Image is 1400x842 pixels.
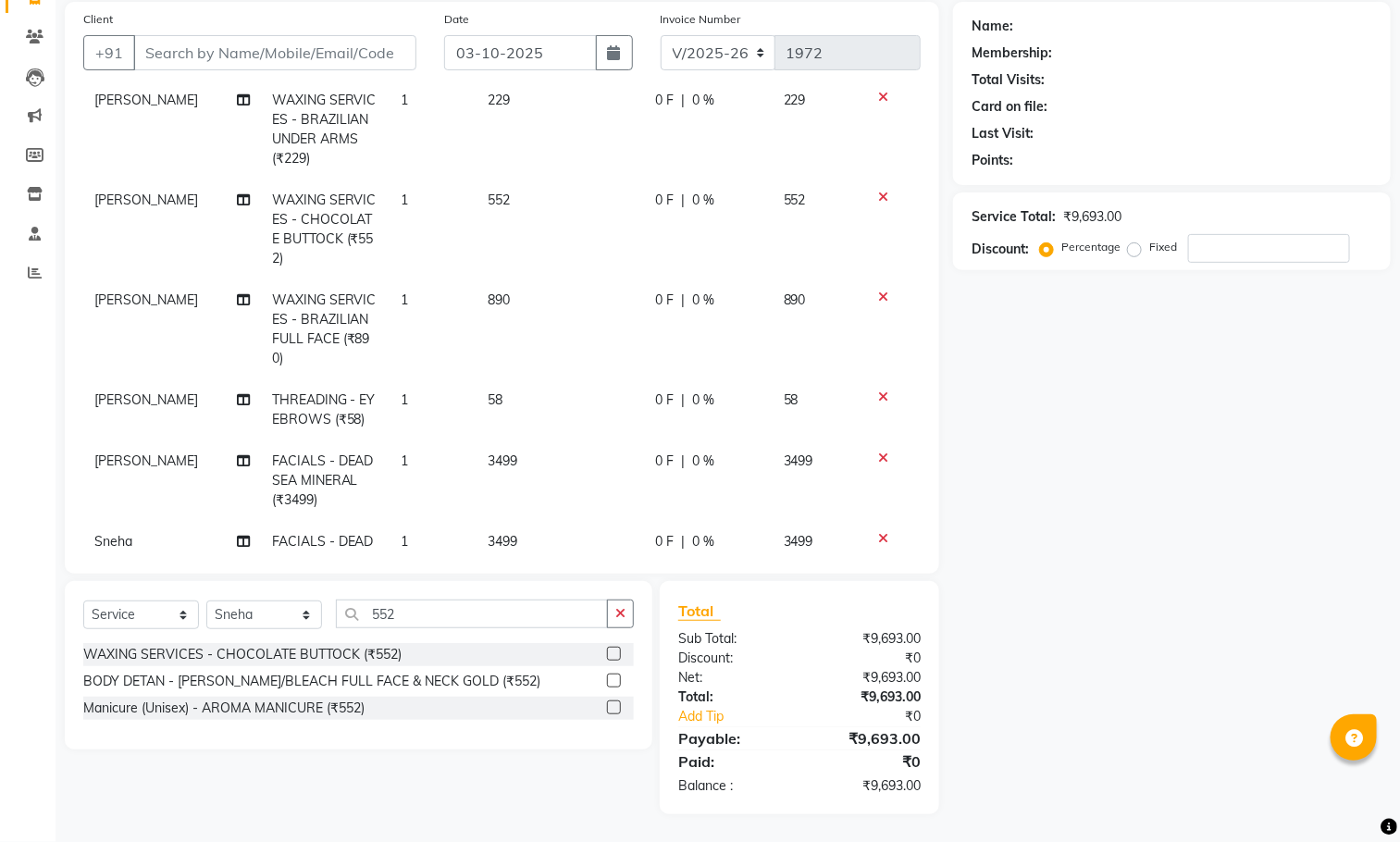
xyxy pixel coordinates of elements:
span: [PERSON_NAME] [94,391,198,408]
label: Percentage [1061,239,1121,255]
span: | [681,291,685,310]
div: ₹9,693.00 [799,668,935,687]
a: Add Tip [664,707,822,726]
span: 229 [488,92,510,108]
span: Total [678,601,721,621]
span: THREADING - EYEBROWS (₹58) [272,391,376,427]
span: [PERSON_NAME] [94,192,198,208]
span: WAXING SERVICES - BRAZILIAN FULL FACE (₹890) [272,291,377,366]
span: 0 % [692,91,714,110]
span: 3499 [488,533,517,550]
span: 890 [784,291,806,308]
div: Sub Total: [664,629,799,649]
span: 58 [784,391,799,408]
div: Service Total: [972,207,1056,227]
span: Sneha [94,533,132,550]
span: 1 [402,533,409,550]
div: ₹9,693.00 [799,629,935,649]
span: 0 % [692,390,714,410]
input: Search or Scan [336,600,608,628]
div: ₹9,693.00 [799,727,935,749]
span: 552 [784,192,806,208]
label: Client [83,11,113,28]
div: ₹9,693.00 [1063,207,1121,227]
span: 1 [402,192,409,208]
span: 0 F [655,291,674,310]
div: Balance : [664,776,799,796]
label: Date [444,11,469,28]
button: +91 [83,35,135,70]
span: [PERSON_NAME] [94,452,198,469]
span: [PERSON_NAME] [94,291,198,308]
div: ₹0 [799,649,935,668]
span: [PERSON_NAME] [94,92,198,108]
span: WAXING SERVICES - CHOCOLATE BUTTOCK (₹552) [272,192,377,266]
span: | [681,390,685,410]
span: 0 F [655,452,674,471]
span: 552 [488,192,510,208]
div: Membership: [972,43,1052,63]
div: Total Visits: [972,70,1045,90]
label: Invoice Number [661,11,741,28]
span: | [681,191,685,210]
span: FACIALS - DEAD SEA MINERAL (₹3499) [272,452,374,508]
div: Net: [664,668,799,687]
span: 0 % [692,532,714,551]
div: Last Visit: [972,124,1034,143]
div: ₹0 [823,707,935,726]
span: 0 F [655,191,674,210]
span: 3499 [784,533,813,550]
span: 0 F [655,532,674,551]
span: 58 [488,391,502,408]
span: 0 F [655,390,674,410]
span: 1 [402,391,409,408]
span: 1 [402,452,409,469]
div: Points: [972,151,1013,170]
div: Payable: [664,727,799,749]
span: 890 [488,291,510,308]
div: Paid: [664,750,799,773]
div: Card on file: [972,97,1047,117]
span: 0 % [692,191,714,210]
div: ₹0 [799,750,935,773]
div: Name: [972,17,1013,36]
span: 3499 [488,452,517,469]
label: Fixed [1149,239,1177,255]
span: | [681,452,685,471]
div: Discount: [664,649,799,668]
span: | [681,532,685,551]
span: 1 [402,92,409,108]
span: 0 % [692,452,714,471]
div: Total: [664,687,799,707]
div: Manicure (Unisex) - AROMA MANICURE (₹552) [83,699,365,718]
div: ₹9,693.00 [799,687,935,707]
span: 1 [402,291,409,308]
span: FACIALS - DEAD SEA MINERAL (₹3499) [272,533,374,588]
span: 0 % [692,291,714,310]
span: | [681,91,685,110]
div: BODY DETAN - [PERSON_NAME]/BLEACH FULL FACE & NECK GOLD (₹552) [83,672,540,691]
div: WAXING SERVICES - CHOCOLATE BUTTOCK (₹552) [83,645,402,664]
div: Discount: [972,240,1029,259]
div: ₹9,693.00 [799,776,935,796]
input: Search by Name/Mobile/Email/Code [133,35,416,70]
span: 3499 [784,452,813,469]
span: 0 F [655,91,674,110]
span: 229 [784,92,806,108]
